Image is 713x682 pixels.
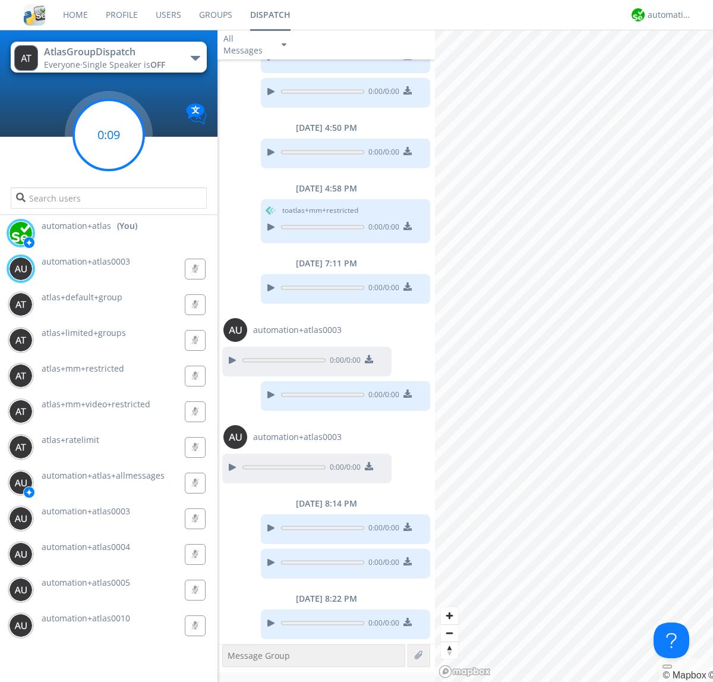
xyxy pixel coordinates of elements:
[42,470,165,481] span: automation+atlas+allmessages
[9,221,33,245] img: d2d01cd9b4174d08988066c6d424eccd
[403,222,412,230] img: download media button
[403,523,412,531] img: download media button
[662,670,706,680] a: Mapbox
[648,9,692,21] div: automation+atlas
[186,103,207,124] img: Translation enabled
[42,327,126,338] span: atlas+limited+groups
[9,507,33,530] img: 373638.png
[9,542,33,566] img: 373638.png
[44,59,178,71] div: Everyone ·
[223,425,247,449] img: 373638.png
[403,147,412,155] img: download media button
[223,33,271,56] div: All Messages
[42,577,130,588] span: automation+atlas0005
[403,389,412,398] img: download media button
[42,220,111,232] span: automation+atlas
[11,187,206,209] input: Search users
[403,86,412,95] img: download media button
[44,45,178,59] div: AtlasGroupDispatch
[9,364,33,388] img: 373638.png
[217,183,435,194] div: [DATE] 4:58 PM
[117,220,137,232] div: (You)
[364,282,399,296] span: 0:00 / 0:00
[9,471,33,495] img: 373638.png
[364,618,399,631] span: 0:00 / 0:00
[364,557,399,570] span: 0:00 / 0:00
[14,45,38,71] img: 373638.png
[9,293,33,316] img: 373638.png
[438,665,491,678] a: Mapbox logo
[42,398,150,410] span: atlas+mm+video+restricted
[654,623,689,658] iframe: Toggle Customer Support
[42,256,130,267] span: automation+atlas0003
[326,355,361,368] span: 0:00 / 0:00
[441,625,458,642] span: Zoom out
[253,324,342,336] span: automation+atlas0003
[441,624,458,642] button: Zoom out
[9,257,33,281] img: 373638.png
[9,328,33,352] img: 373638.png
[365,355,373,363] img: download media button
[83,59,165,70] span: Single Speaker is
[9,435,33,459] img: 373638.png
[441,607,458,624] button: Zoom in
[441,642,458,659] span: Reset bearing to north
[9,614,33,637] img: 373638.png
[11,42,206,73] button: AtlasGroupDispatchEveryone·Single Speaker isOFF
[364,147,399,160] span: 0:00 / 0:00
[282,205,358,216] span: to atlas+mm+restricted
[24,4,45,26] img: cddb5a64eb264b2086981ab96f4c1ba7
[365,462,373,470] img: download media button
[217,257,435,269] div: [DATE] 7:11 PM
[632,8,645,21] img: d2d01cd9b4174d08988066c6d424eccd
[403,618,412,626] img: download media button
[217,498,435,510] div: [DATE] 8:14 PM
[42,434,99,445] span: atlas+ratelimit
[42,505,130,517] span: automation+atlas0003
[364,86,399,99] span: 0:00 / 0:00
[150,59,165,70] span: OFF
[662,665,672,668] button: Toggle attribution
[364,222,399,235] span: 0:00 / 0:00
[403,557,412,565] img: download media button
[42,612,130,624] span: automation+atlas0010
[364,389,399,403] span: 0:00 / 0:00
[364,523,399,536] span: 0:00 / 0:00
[441,642,458,659] button: Reset bearing to north
[217,593,435,605] div: [DATE] 8:22 PM
[223,318,247,342] img: 373638.png
[282,43,286,46] img: caret-down-sm.svg
[253,431,342,443] span: automation+atlas0003
[403,282,412,291] img: download media button
[42,541,130,552] span: automation+atlas0004
[9,578,33,602] img: 373638.png
[326,462,361,475] span: 0:00 / 0:00
[42,363,124,374] span: atlas+mm+restricted
[217,122,435,134] div: [DATE] 4:50 PM
[42,291,122,303] span: atlas+default+group
[9,400,33,423] img: 373638.png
